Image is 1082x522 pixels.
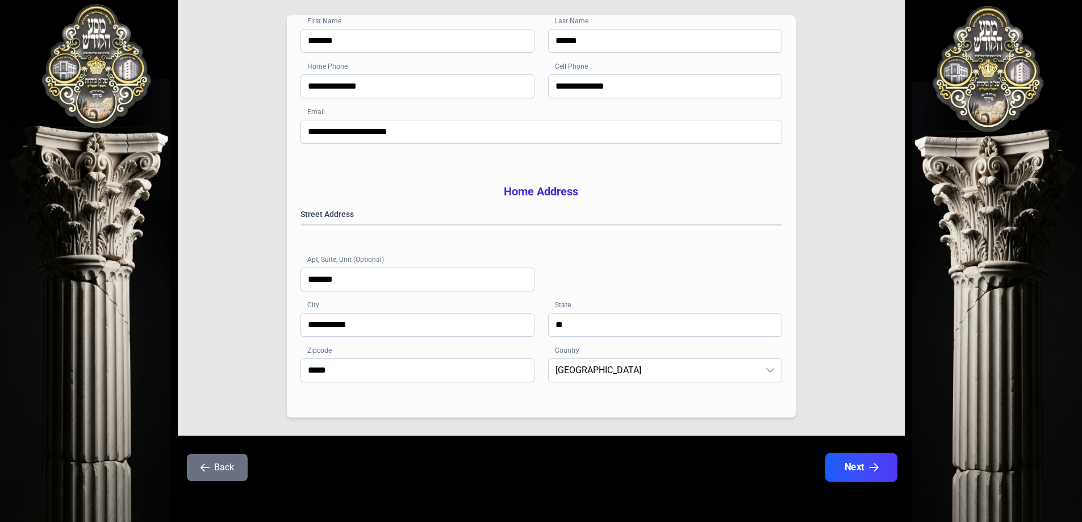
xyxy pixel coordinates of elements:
[300,183,782,199] h3: Home Address
[300,208,782,220] label: Street Address
[825,453,897,482] button: Next
[187,454,248,481] button: Back
[759,359,782,382] div: dropdown trigger
[549,359,759,382] span: United States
